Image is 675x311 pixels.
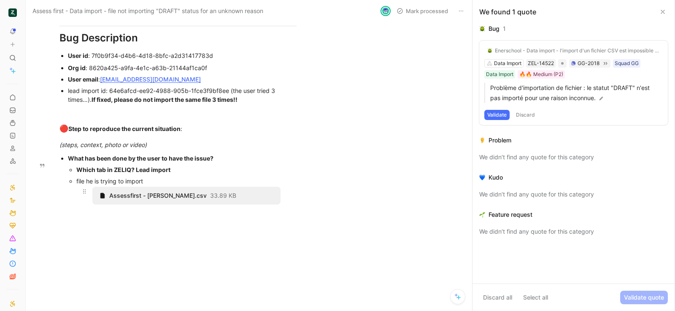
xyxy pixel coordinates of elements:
button: Validate [484,110,510,120]
img: 🪲 [487,48,492,53]
span: Assess first - Data import - file not importing "DRAFT" status for an unknown reason [32,6,263,16]
div: : [68,75,297,84]
div: : [59,123,297,134]
span: 🔴 [59,124,68,133]
button: Validate quote [620,291,668,304]
a: [EMAIL_ADDRESS][DOMAIN_NAME] [100,76,201,83]
div: Bug [489,24,499,34]
img: 🌱 [479,212,485,218]
img: 👂 [479,137,485,143]
img: 🪲 [479,26,485,32]
button: Mark processed [393,5,452,17]
strong: Which tab in ZELIQ? Lead import [76,166,170,173]
button: ZELIQ [7,7,19,19]
div: We didn’t find any quote for this category [479,189,668,199]
span: 33.89 KB [210,192,236,199]
p: Problème d'importation de fichier : le statut "DRAFT" n'est pas importé pour une raison inconnue. [490,83,663,103]
div: Feature request [489,210,532,220]
img: ZELIQ [8,8,17,17]
button: 🪲Enerschool - Data import - l'import d'un fichier CSV est impossible pour une raison inconnu [484,46,663,56]
div: We didn’t find any quote for this category [479,226,668,237]
em: (steps, context, photo or video) [59,141,147,148]
div: file he is trying to import [76,177,297,186]
div: : 7f0b9f34-d4b6-4d18-8bfc-a2d31417783d [68,51,297,60]
img: pen.svg [598,95,604,101]
div: Problem [489,135,511,145]
span: Assessfirst - [PERSON_NAME].csv [109,192,207,199]
div: Bug Description [59,30,297,46]
div: We found 1 quote [479,7,536,17]
button: Discard all [479,291,516,304]
button: Discard [513,110,538,120]
div: : 8620a425-a9fa-4e1c-a63b-21144af1ca0f [68,63,297,72]
div: 1 [503,24,506,34]
div: We didn’t find any quote for this category [479,152,668,162]
strong: Step to reproduce the current situation [68,125,181,132]
strong: User email [68,76,98,83]
div: Kudo [489,172,503,183]
img: 💙 [479,175,485,180]
strong: If fixed, please do not import the same file 3 times!! [92,96,238,103]
strong: Org id [68,64,86,71]
img: avatar [381,7,390,15]
strong: User id [68,52,88,59]
div: lead import id: 64e6afcd-ee92-4988-905b-1fce3f9bf8ee (the user tried 3 times…). [68,86,297,104]
div: Enerschool - Data import - l'import d'un fichier CSV est impossible pour une raison inconnu [495,47,660,54]
button: Select all [519,291,552,304]
strong: What has been done by the user to have the issue? [68,155,213,162]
